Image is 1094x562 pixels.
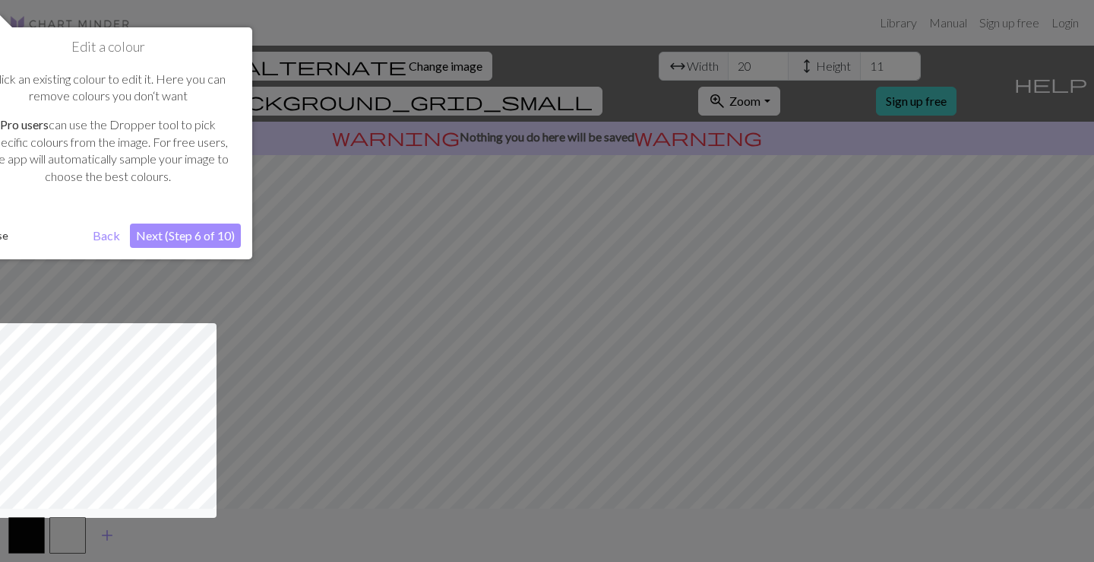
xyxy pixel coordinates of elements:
button: Back [87,224,126,248]
button: Next (Step 6 of 10) [130,224,241,248]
